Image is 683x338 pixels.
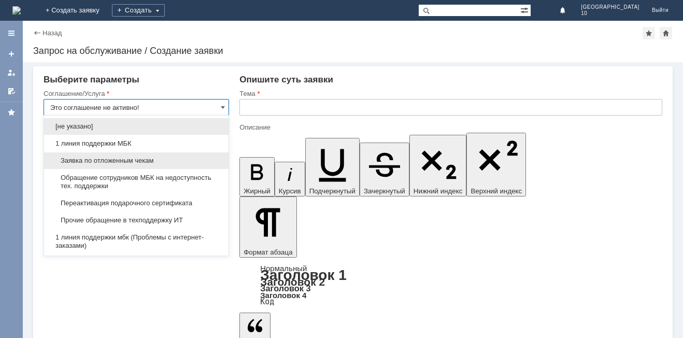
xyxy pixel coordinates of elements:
a: Заголовок 4 [260,291,306,300]
div: Добавить в избранное [643,27,655,39]
a: Нормальный [260,264,307,273]
button: Курсив [275,162,305,196]
span: Подчеркнутый [309,187,355,195]
span: Зачеркнутый [364,187,405,195]
div: Сделать домашней страницей [660,27,672,39]
span: Обращение сотрудников МБК на недоступность тех. поддержки [50,174,222,190]
span: Верхний индекс [471,187,522,195]
a: Мои заявки [3,64,20,81]
a: Создать заявку [3,46,20,62]
span: Опишите суть заявки [239,75,333,84]
a: Мои согласования [3,83,20,100]
img: logo [12,6,21,15]
a: Заголовок 1 [260,267,347,283]
span: [не указано] [50,122,222,131]
span: Жирный [244,187,271,195]
a: Перейти на домашнюю страницу [12,6,21,15]
span: Переактивация подарочного сертификата [50,199,222,207]
div: Тема [239,90,660,97]
button: Верхний индекс [466,133,526,196]
div: Запрос на обслуживание / Создание заявки [33,46,673,56]
span: Выберите параметры [44,75,139,84]
span: Нижний индекс [414,187,463,195]
span: Расширенный поиск [520,5,531,15]
span: 1 линия поддержки мбк (Проблемы с интернет-заказами) [50,233,222,250]
span: Курсив [279,187,301,195]
div: Формат абзаца [239,265,662,305]
span: 1 линия поддержки МБК [50,139,222,148]
div: Соглашение/Услуга [44,90,227,97]
a: Код [260,297,274,306]
span: [GEOGRAPHIC_DATA] [581,4,639,10]
button: Формат абзаца [239,196,296,258]
div: Создать [112,4,165,17]
span: Заявка по отложенным чекам [50,157,222,165]
a: Назад [42,29,62,37]
button: Зачеркнутый [360,143,409,196]
a: Заголовок 2 [260,276,325,288]
span: Формат абзаца [244,248,292,256]
div: Описание [239,124,660,131]
button: Жирный [239,157,275,196]
a: Заголовок 3 [260,284,310,293]
button: Нижний индекс [409,135,467,196]
button: Подчеркнутый [305,138,360,196]
span: Прочие обращение в техподдержку ИТ [50,216,222,224]
span: 10 [581,10,639,17]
